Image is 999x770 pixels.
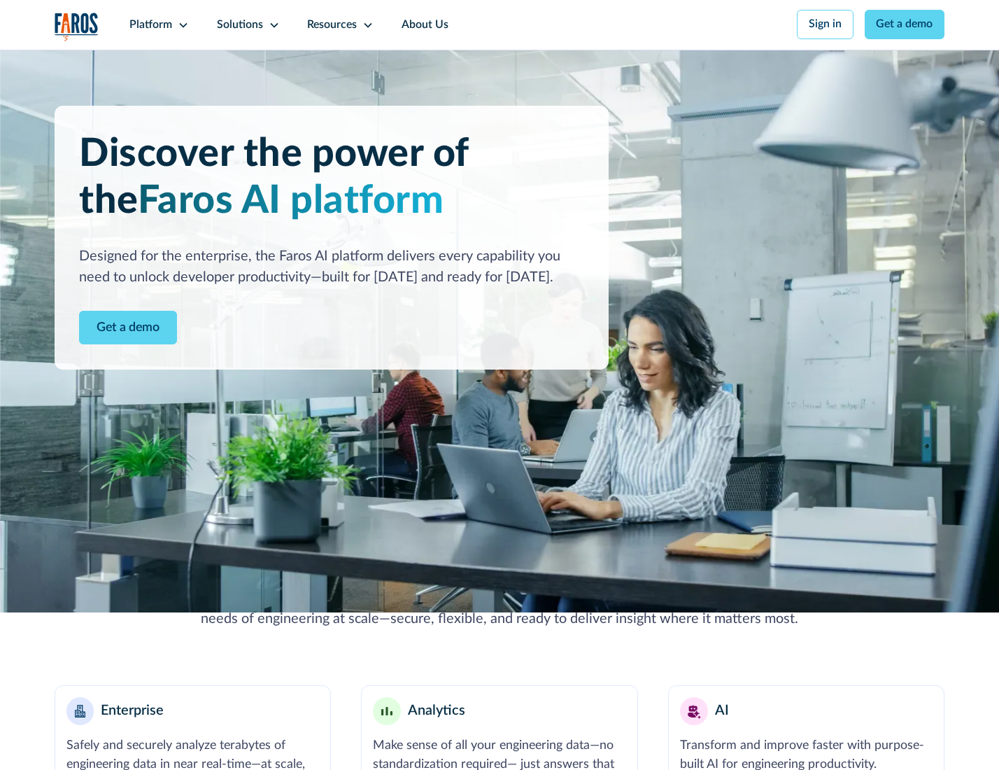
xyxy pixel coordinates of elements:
[217,17,263,34] div: Solutions
[79,246,583,288] div: Designed for the enterprise, the Faros AI platform delivers every capability you need to unlock d...
[75,705,86,717] img: Enterprise building blocks or structure icon
[55,13,99,41] a: home
[55,13,99,41] img: Logo of the analytics and reporting company Faros.
[129,17,172,34] div: Platform
[79,311,177,345] a: Contact Modal
[307,17,357,34] div: Resources
[138,181,444,220] span: Faros AI platform
[101,701,164,722] div: Enterprise
[715,701,729,722] div: AI
[408,701,465,722] div: Analytics
[79,131,583,225] h1: Discover the power of the
[797,10,853,39] a: Sign in
[683,700,704,722] img: AI robot or assistant icon
[381,707,392,716] img: Minimalist bar chart analytics icon
[865,10,945,39] a: Get a demo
